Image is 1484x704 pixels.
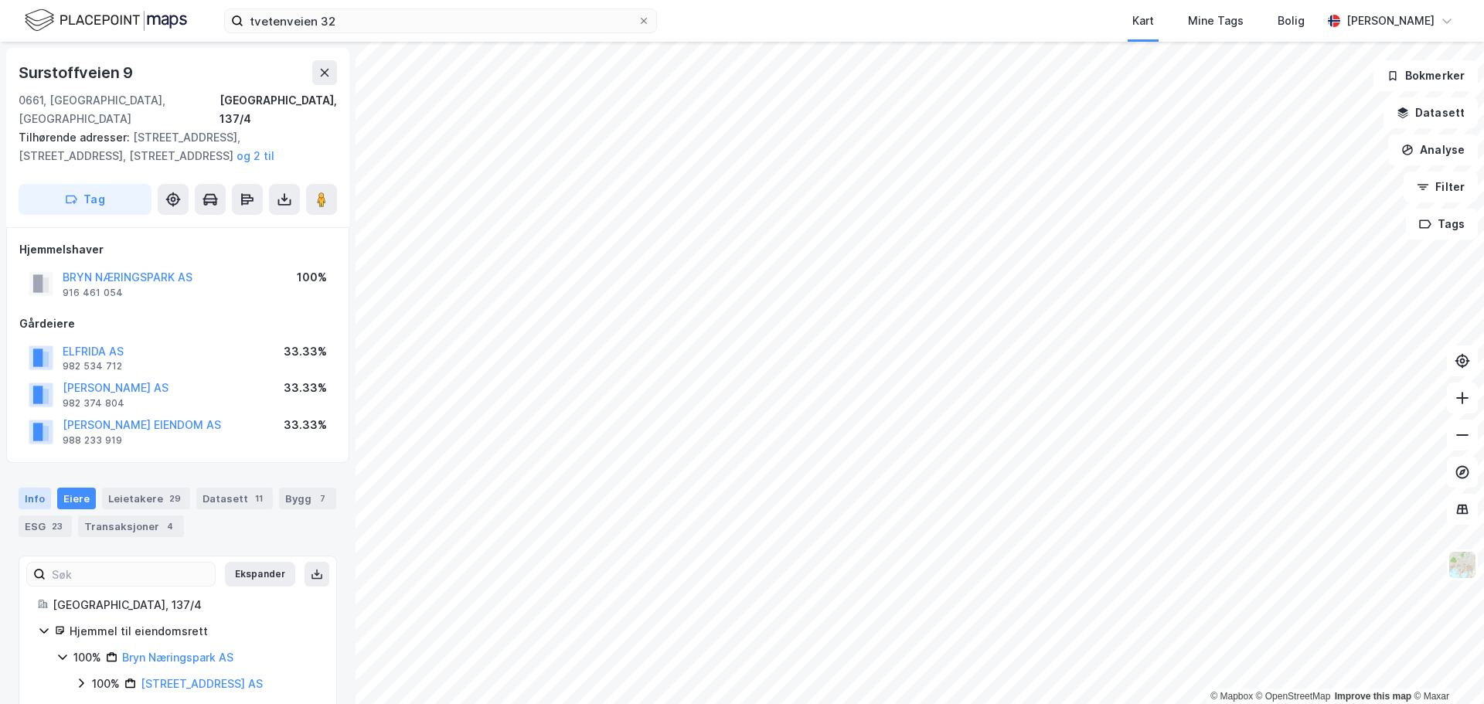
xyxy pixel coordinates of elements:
div: Surstoffveien 9 [19,60,136,85]
div: [STREET_ADDRESS], [STREET_ADDRESS], [STREET_ADDRESS] [19,128,325,165]
div: Transaksjoner [78,515,184,537]
div: Bygg [279,488,336,509]
button: Analyse [1388,134,1478,165]
div: 0661, [GEOGRAPHIC_DATA], [GEOGRAPHIC_DATA] [19,91,220,128]
div: 100% [92,675,120,693]
div: Info [19,488,51,509]
div: Mine Tags [1188,12,1244,30]
button: Bokmerker [1373,60,1478,91]
div: Kontrollprogram for chat [1407,630,1484,704]
div: Eiere [57,488,96,509]
div: 982 534 712 [63,360,122,372]
img: Z [1448,550,1477,580]
div: Leietakere [102,488,190,509]
div: Hjemmelshaver [19,240,336,259]
span: Tilhørende adresser: [19,131,133,144]
a: [STREET_ADDRESS] AS [141,677,263,690]
div: 916 461 054 [63,287,123,299]
button: Tags [1406,209,1478,240]
button: Tag [19,184,151,215]
button: Filter [1404,172,1478,202]
div: 23 [49,519,66,534]
a: OpenStreetMap [1256,691,1331,702]
input: Søk på adresse, matrikkel, gårdeiere, leietakere eller personer [243,9,638,32]
div: 988 233 919 [63,434,122,447]
div: Bolig [1278,12,1305,30]
div: 100% [73,648,101,667]
img: logo.f888ab2527a4732fd821a326f86c7f29.svg [25,7,187,34]
input: Søk [46,563,215,586]
div: 982 374 804 [63,397,124,410]
div: Datasett [196,488,273,509]
div: 33.33% [284,416,327,434]
div: 100% [297,268,327,287]
button: Datasett [1384,97,1478,128]
a: Bryn Næringspark AS [122,651,233,664]
div: 29 [166,491,184,506]
div: 4 [162,519,178,534]
iframe: Chat Widget [1407,630,1484,704]
div: 33.33% [284,379,327,397]
div: [PERSON_NAME] [1346,12,1435,30]
a: Mapbox [1210,691,1253,702]
div: [GEOGRAPHIC_DATA], 137/4 [53,596,318,614]
div: Hjemmel til eiendomsrett [70,622,318,641]
div: ESG [19,515,72,537]
div: [GEOGRAPHIC_DATA], 137/4 [220,91,337,128]
div: 11 [251,491,267,506]
div: 33.33% [284,342,327,361]
div: 7 [315,491,330,506]
a: Improve this map [1335,691,1411,702]
div: Kart [1132,12,1154,30]
div: Gårdeiere [19,315,336,333]
button: Ekspander [225,562,295,587]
